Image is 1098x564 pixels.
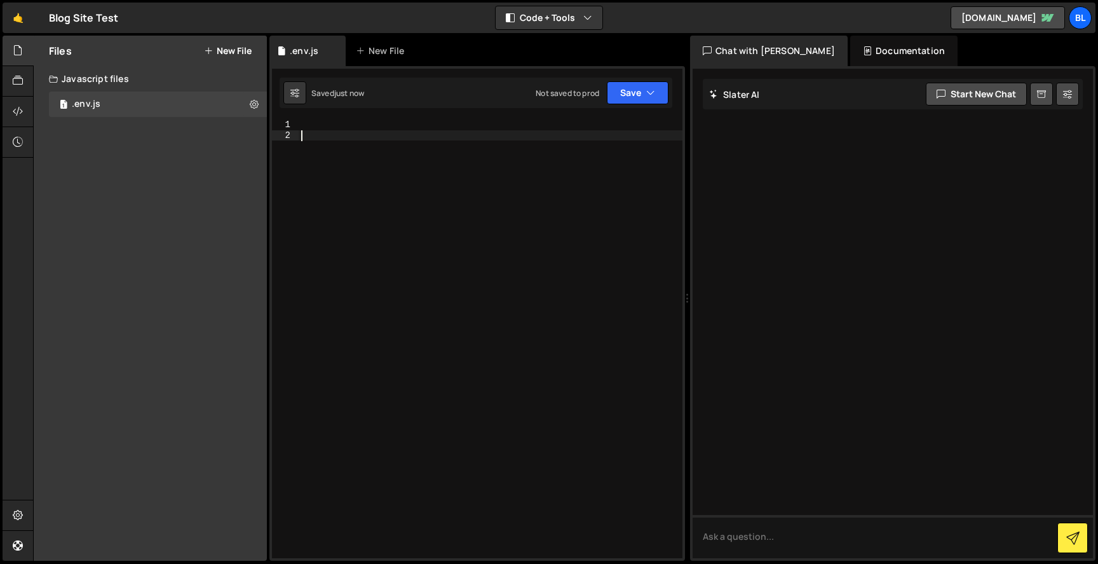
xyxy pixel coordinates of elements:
button: Start new chat [926,83,1027,106]
div: Not saved to prod [536,88,599,99]
a: [DOMAIN_NAME] [951,6,1065,29]
button: Code + Tools [496,6,602,29]
a: Bl [1069,6,1092,29]
div: Saved [311,88,364,99]
div: 1 [272,120,299,130]
div: just now [334,88,364,99]
div: 2 [272,130,299,141]
button: Save [607,81,668,104]
a: 🤙 [3,3,34,33]
div: .env.js [72,99,100,110]
div: Blog Site Test [49,10,118,25]
h2: Slater AI [709,88,760,100]
div: New File [356,45,409,57]
div: 16626/45295.js [49,92,267,117]
h2: Files [49,44,72,58]
button: New File [204,46,252,56]
div: Javascript files [34,66,267,92]
div: Documentation [850,36,958,66]
span: 1 [60,100,67,111]
div: .env.js [290,45,318,57]
div: Chat with [PERSON_NAME] [690,36,848,66]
